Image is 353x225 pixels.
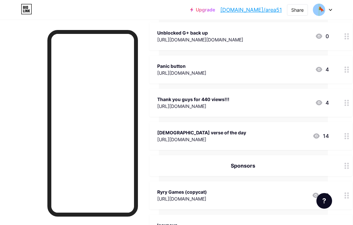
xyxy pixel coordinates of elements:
[157,162,329,170] div: Sponsors
[312,132,329,140] div: 14
[157,103,229,110] div: [URL][DOMAIN_NAME]
[313,4,325,16] img: area51
[157,195,207,202] div: [URL][DOMAIN_NAME]
[190,7,215,12] a: Upgrade
[157,69,206,76] div: [URL][DOMAIN_NAME]
[315,32,329,40] div: 0
[157,63,206,69] div: Panic button
[157,136,246,143] div: [URL][DOMAIN_NAME]
[157,29,243,36] div: Unblocked G+ back up
[315,66,329,73] div: 4
[157,129,246,136] div: [DEMOGRAPHIC_DATA] verse of the day
[157,36,243,43] div: [URL][DOMAIN_NAME][DOMAIN_NAME]
[291,7,304,13] div: Share
[157,188,207,195] div: Ryry Games (copycat)
[157,96,229,103] div: Thank you guys for 440 views!!!
[315,99,329,107] div: 4
[220,6,282,14] a: [DOMAIN_NAME]/area51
